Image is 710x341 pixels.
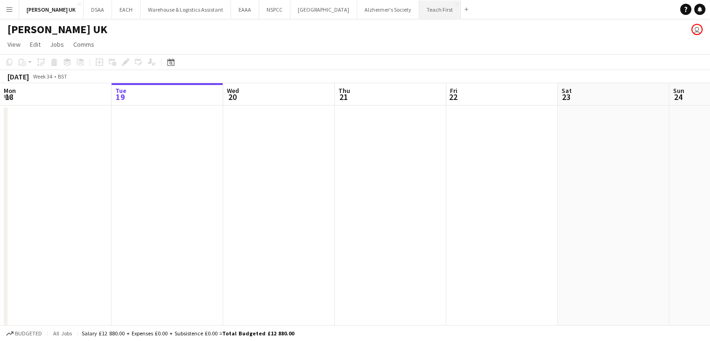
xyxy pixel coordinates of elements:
[449,92,457,102] span: 22
[114,92,127,102] span: 19
[58,73,67,80] div: BST
[419,0,461,19] button: Teach First
[357,0,419,19] button: Alzheimer's Society
[290,0,357,19] button: [GEOGRAPHIC_DATA]
[51,330,74,337] span: All jobs
[222,330,294,337] span: Total Budgeted £12 880.00
[26,38,44,50] a: Edit
[562,86,572,95] span: Sat
[30,40,41,49] span: Edit
[73,40,94,49] span: Comms
[225,92,239,102] span: 20
[231,0,259,19] button: EAAA
[19,0,84,19] button: [PERSON_NAME] UK
[115,86,127,95] span: Tue
[15,330,42,337] span: Budgeted
[4,86,16,95] span: Mon
[70,38,98,50] a: Comms
[2,92,16,102] span: 18
[50,40,64,49] span: Jobs
[673,86,684,95] span: Sun
[672,92,684,102] span: 24
[560,92,572,102] span: 23
[691,24,703,35] app-user-avatar: Emma Butler
[82,330,294,337] div: Salary £12 880.00 + Expenses £0.00 + Subsistence £0.00 =
[338,86,350,95] span: Thu
[7,22,107,36] h1: [PERSON_NAME] UK
[112,0,141,19] button: EACH
[46,38,68,50] a: Jobs
[7,40,21,49] span: View
[7,72,29,81] div: [DATE]
[337,92,350,102] span: 21
[141,0,231,19] button: Warehouse & Logistics Assistant
[31,73,54,80] span: Week 34
[259,0,290,19] button: NSPCC
[84,0,112,19] button: DSAA
[5,328,43,339] button: Budgeted
[450,86,457,95] span: Fri
[227,86,239,95] span: Wed
[4,38,24,50] a: View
